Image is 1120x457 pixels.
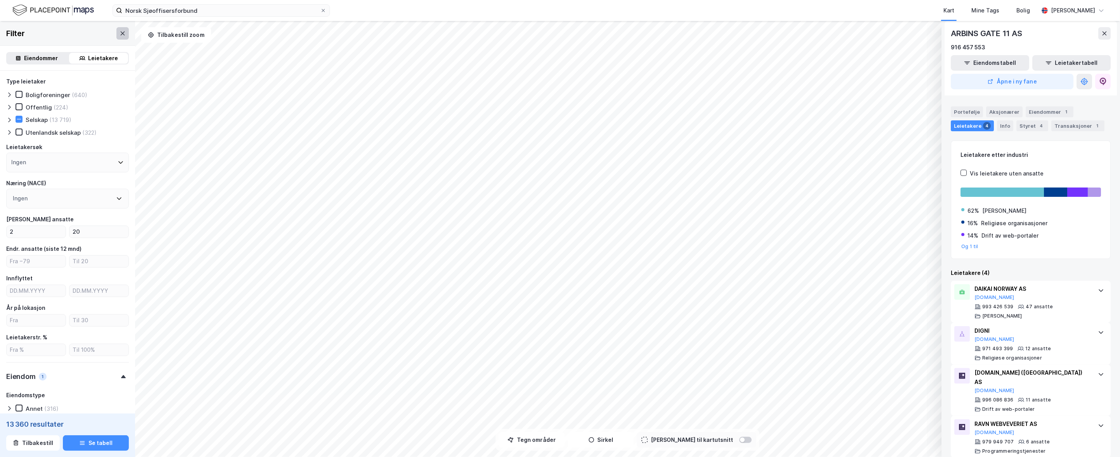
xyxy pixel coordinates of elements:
[11,158,26,167] div: Ingen
[82,129,97,136] div: (322)
[6,303,45,313] div: År på lokasjon
[39,373,47,381] div: 1
[1026,304,1053,310] div: 47 ansatte
[122,5,320,16] input: Søk på adresse, matrikkel, gårdeiere, leietakere eller personer
[63,435,129,451] button: Se tabell
[499,432,565,448] button: Tegn områder
[6,215,74,224] div: [PERSON_NAME] ansatte
[72,91,87,99] div: (640)
[986,106,1023,117] div: Aksjonærer
[6,435,60,451] button: Tilbakestill
[981,219,1047,228] div: Religiøse organisasjoner
[7,226,66,238] input: Fra 2
[88,54,118,63] div: Leietakere
[6,372,36,381] div: Eiendom
[1094,122,1101,130] div: 1
[7,344,66,356] input: Fra %
[69,315,128,326] input: Til 30
[568,432,634,448] button: Sirkel
[1081,420,1120,457] iframe: Chat Widget
[951,43,985,52] div: 916 457 553
[7,285,66,297] input: DD.MM.YYYY
[24,54,58,63] div: Eiendommer
[26,116,48,123] div: Selskap
[69,344,128,356] input: Til 100%
[1051,6,1095,15] div: [PERSON_NAME]
[974,387,1014,394] button: [DOMAIN_NAME]
[982,448,1046,454] div: Programmeringstjenester
[69,226,128,238] input: Til 20
[974,368,1090,387] div: [DOMAIN_NAME] ([GEOGRAPHIC_DATA]) AS
[967,231,978,240] div: 14%
[651,435,733,445] div: [PERSON_NAME] til kartutsnitt
[44,405,59,412] div: (316)
[13,194,28,203] div: Ingen
[951,106,983,117] div: Portefølje
[997,120,1013,131] div: Info
[961,243,978,250] button: Og 1 til
[6,274,33,283] div: Innflyttet
[12,3,94,17] img: logo.f888ab2527a4732fd821a326f86c7f29.svg
[982,346,1013,352] div: 971 493 399
[1025,346,1051,352] div: 12 ansatte
[7,315,66,326] input: Fra
[982,406,1035,412] div: Drift av web-portaler
[983,122,991,130] div: 4
[6,420,129,429] div: 13 360 resultater
[6,27,25,40] div: Filter
[982,355,1042,361] div: Religiøse organisasjoner
[7,255,66,267] input: Fra −79
[1016,120,1048,131] div: Styret
[981,231,1039,240] div: Drift av web-portaler
[1016,6,1030,15] div: Bolig
[69,255,128,267] input: Til 20
[141,27,211,43] button: Tilbakestill zoom
[967,219,978,228] div: 16%
[26,405,43,412] div: Annet
[6,77,46,86] div: Type leietaker
[6,142,42,152] div: Leietakersøk
[26,91,70,99] div: Boligforeninger
[982,439,1014,445] div: 979 949 707
[951,27,1024,40] div: ARBINS GATE 11 AS
[1063,108,1070,116] div: 1
[971,6,999,15] div: Mine Tags
[982,206,1026,215] div: [PERSON_NAME]
[943,6,954,15] div: Kart
[6,391,45,400] div: Eiendomstype
[982,304,1013,310] div: 993 426 539
[26,129,81,136] div: Utenlandsk selskap
[951,55,1029,71] button: Eiendomstabell
[974,429,1014,436] button: [DOMAIN_NAME]
[1026,106,1073,117] div: Eiendommer
[974,284,1090,294] div: DAIKAI NORWAY AS
[49,116,71,123] div: (13 719)
[951,74,1073,89] button: Åpne i ny fane
[1051,120,1104,131] div: Transaksjoner
[974,419,1090,429] div: RAVN WEBVEVERIET AS
[26,104,52,111] div: Offentlig
[6,244,81,254] div: Endr. ansatte (siste 12 mnd)
[951,120,994,131] div: Leietakere
[1026,397,1051,403] div: 11 ansatte
[974,326,1090,335] div: DIGNI
[6,179,46,188] div: Næring (NACE)
[69,285,128,297] input: DD.MM.YYYY
[970,169,1044,178] div: Vis leietakere uten ansatte
[6,333,47,342] div: Leietakerstr. %
[974,336,1014,342] button: [DOMAIN_NAME]
[1037,122,1045,130] div: 4
[960,150,1101,160] div: Leietakere etter industri
[974,294,1014,301] button: [DOMAIN_NAME]
[1026,439,1050,445] div: 6 ansatte
[982,313,1022,319] div: [PERSON_NAME]
[967,206,979,215] div: 62%
[54,104,68,111] div: (224)
[951,268,1111,278] div: Leietakere (4)
[982,397,1013,403] div: 996 086 836
[1032,55,1111,71] button: Leietakertabell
